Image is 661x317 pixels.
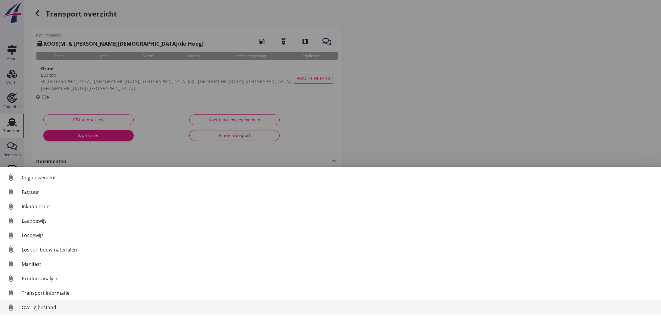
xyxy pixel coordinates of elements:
div: Manifest [22,261,656,268]
i: attach_file [6,274,16,283]
div: Losbewijs [22,232,656,239]
i: attach_file [6,216,16,226]
div: Product analyse [22,275,656,282]
div: Factuur [22,188,656,196]
i: attach_file [6,173,16,182]
i: attach_file [6,303,16,312]
i: attach_file [6,288,16,298]
i: attach_file [6,259,16,269]
i: attach_file [6,187,16,197]
i: attach_file [6,245,16,255]
div: Transport informatie [22,289,656,297]
i: attach_file [6,202,16,211]
div: Overig bestand [22,304,656,311]
div: Inkoop order [22,203,656,210]
i: attach_file [6,230,16,240]
div: Losbon bouwmaterialen [22,246,656,253]
div: Cognossement [22,174,656,181]
div: Laadbewijs [22,217,656,224]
